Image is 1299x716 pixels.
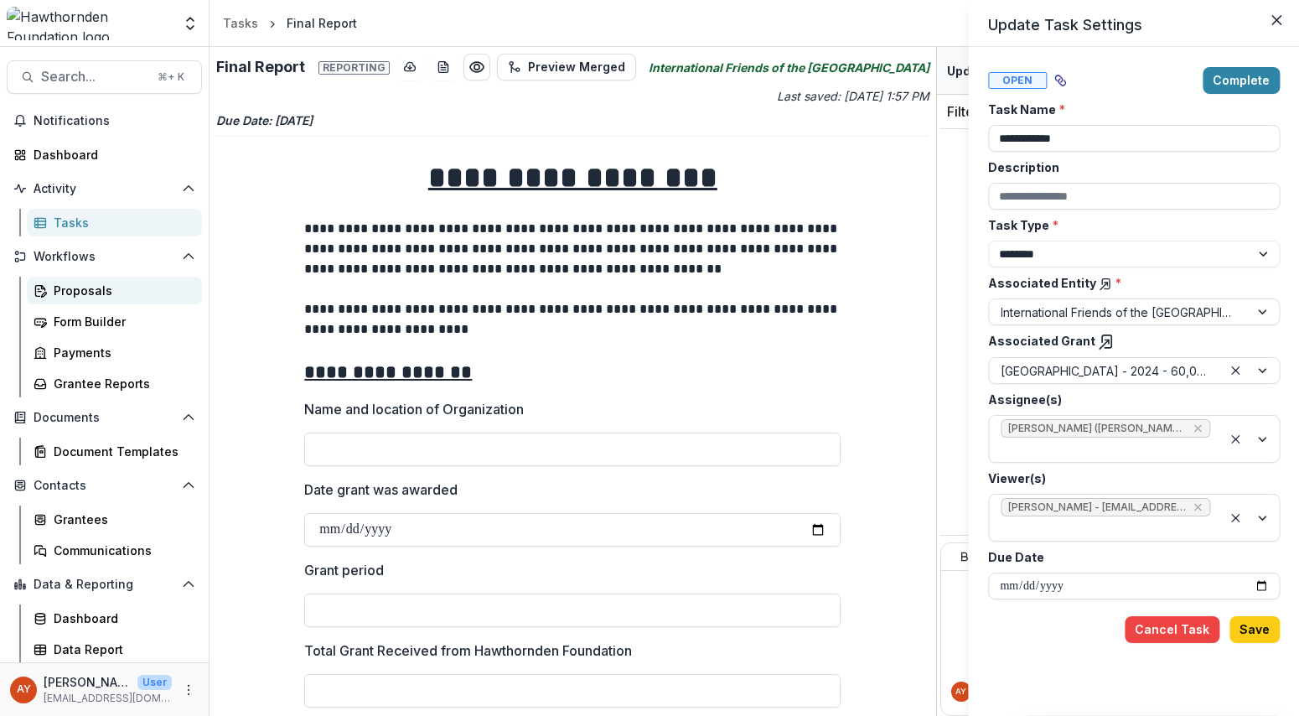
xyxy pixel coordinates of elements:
label: Due Date [988,548,1270,566]
button: Close [1263,7,1290,34]
span: [PERSON_NAME] - [EMAIL_ADDRESS][DOMAIN_NAME] [1008,501,1186,513]
label: Associated Grant [988,332,1270,350]
button: Complete [1203,67,1280,94]
label: Assignee(s) [988,391,1270,408]
button: Save [1229,616,1280,643]
span: Open [988,72,1047,89]
div: Clear selected options [1225,429,1245,449]
div: Clear selected options [1225,508,1245,528]
button: View dependent tasks [1047,67,1074,94]
div: Remove Alasdair Fraser (alasdair.fraser@londonlibrary.co.uk) [1191,420,1204,437]
label: Task Name [988,101,1270,118]
div: Remove Andreas Yuíza - temelio@hawthornden.org [1191,499,1204,516]
label: Description [988,158,1270,176]
div: Clear selected options [1225,361,1245,381]
span: [PERSON_NAME] ([PERSON_NAME][EMAIL_ADDRESS][PERSON_NAME][DOMAIN_NAME]) [1008,423,1186,434]
button: Cancel Task [1125,616,1219,643]
label: Associated Entity [988,274,1270,292]
label: Task Type [988,216,1270,234]
label: Viewer(s) [988,470,1270,487]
